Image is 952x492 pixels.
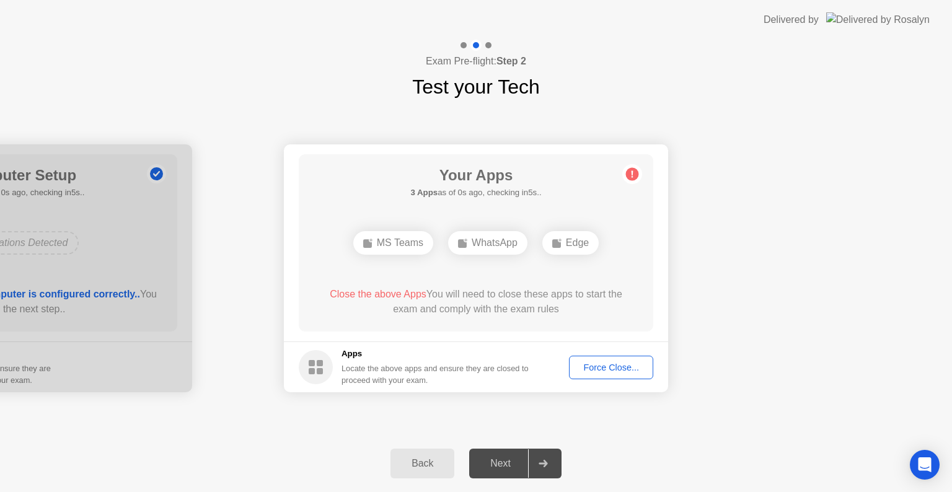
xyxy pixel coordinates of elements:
button: Back [390,449,454,478]
button: Next [469,449,562,478]
div: Locate the above apps and ensure they are closed to proceed with your exam. [342,362,529,386]
div: Open Intercom Messenger [910,450,940,480]
h4: Exam Pre-flight: [426,54,526,69]
div: Delivered by [764,12,819,27]
div: Edge [542,231,599,255]
div: You will need to close these apps to start the exam and comply with the exam rules [317,287,636,317]
b: 3 Apps [410,188,438,197]
h1: Your Apps [410,164,541,187]
div: Force Close... [573,362,649,372]
h5: Apps [342,348,529,360]
h5: as of 0s ago, checking in5s.. [410,187,541,199]
div: MS Teams [353,231,433,255]
span: Close the above Apps [330,289,426,299]
button: Force Close... [569,356,653,379]
b: Step 2 [496,56,526,66]
h1: Test your Tech [412,72,540,102]
div: Back [394,458,451,469]
div: Next [473,458,528,469]
div: WhatsApp [448,231,527,255]
img: Delivered by Rosalyn [826,12,930,27]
